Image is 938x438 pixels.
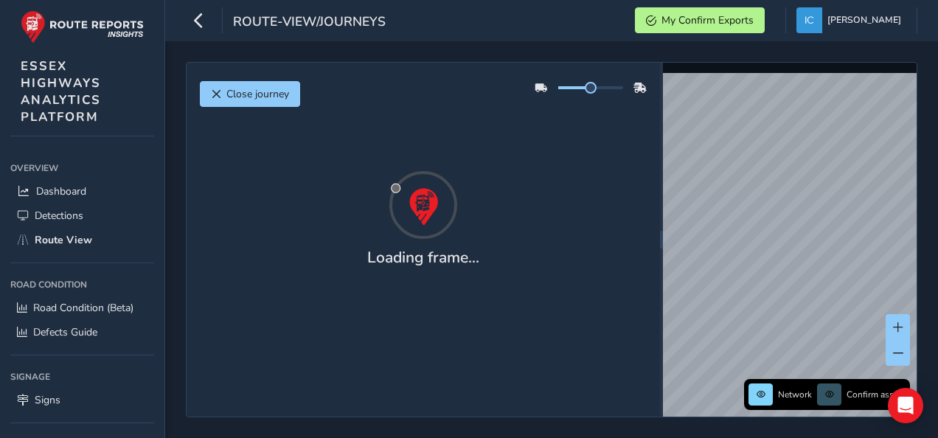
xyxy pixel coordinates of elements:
[888,388,923,423] div: Open Intercom Messenger
[10,204,154,228] a: Detections
[36,184,86,198] span: Dashboard
[661,13,754,27] span: My Confirm Exports
[10,228,154,252] a: Route View
[10,179,154,204] a: Dashboard
[635,7,765,33] button: My Confirm Exports
[10,157,154,179] div: Overview
[21,58,101,125] span: ESSEX HIGHWAYS ANALYTICS PLATFORM
[233,13,386,33] span: route-view/journeys
[35,233,92,247] span: Route View
[10,320,154,344] a: Defects Guide
[847,389,906,400] span: Confirm assets
[796,7,822,33] img: diamond-layout
[10,274,154,296] div: Road Condition
[35,209,83,223] span: Detections
[827,7,901,33] span: [PERSON_NAME]
[10,388,154,412] a: Signs
[367,248,479,267] h4: Loading frame...
[33,301,133,315] span: Road Condition (Beta)
[35,393,60,407] span: Signs
[226,87,289,101] span: Close journey
[10,296,154,320] a: Road Condition (Beta)
[200,81,300,107] button: Close journey
[10,366,154,388] div: Signage
[778,389,812,400] span: Network
[21,10,144,44] img: rr logo
[33,325,97,339] span: Defects Guide
[796,7,906,33] button: [PERSON_NAME]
